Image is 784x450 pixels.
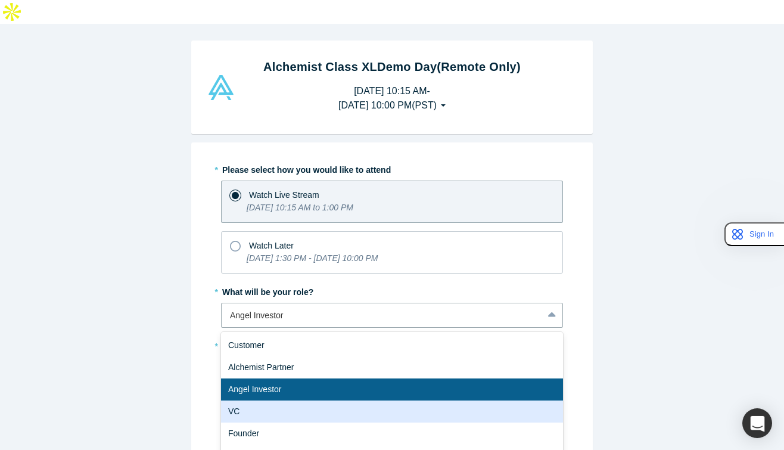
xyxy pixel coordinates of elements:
[221,160,563,176] label: Please select how you would like to attend
[249,190,319,200] span: Watch Live Stream
[221,334,563,356] div: Customer
[221,356,563,378] div: Alchemist Partner
[221,282,563,299] label: What will be your role?
[247,253,378,263] i: [DATE] 1:30 PM - [DATE] 10:00 PM
[221,423,563,445] div: Founder
[247,203,353,212] i: [DATE] 10:15 AM to 1:00 PM
[326,80,458,117] button: [DATE] 10:15 AM-[DATE] 10:00 PM(PST)
[249,241,294,250] span: Watch Later
[221,378,563,401] div: Angel Investor
[263,60,521,73] strong: Alchemist Class XL Demo Day (Remote Only)
[221,401,563,423] div: VC
[207,75,235,100] img: Alchemist Vault Logo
